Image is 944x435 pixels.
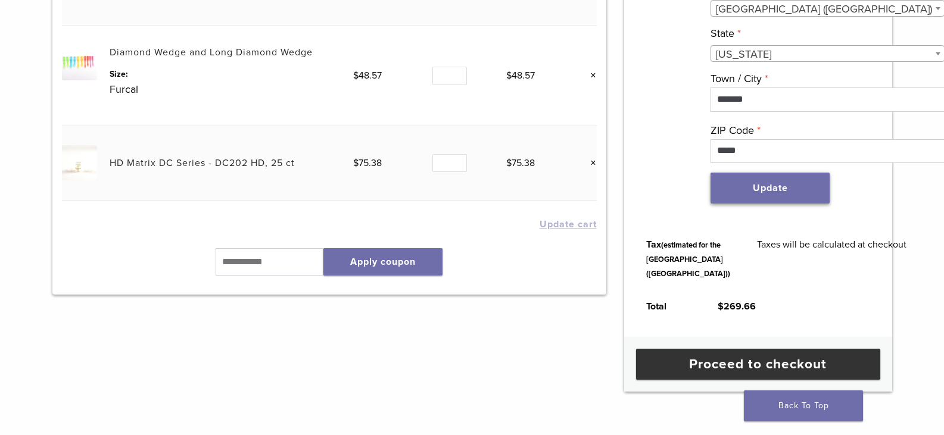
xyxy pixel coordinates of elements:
a: Diamond Wedge and Long Diamond Wedge [110,46,313,58]
span: $ [718,301,724,312]
th: Total [633,290,705,323]
a: HD Matrix DC Series - DC202 HD, 25 ct [110,157,295,169]
a: Remove this item [581,68,597,83]
span: United States (US) [711,1,944,17]
button: Update [711,173,830,204]
img: Diamond Wedge and Long Diamond Wedge [62,45,97,80]
bdi: 75.38 [353,157,382,169]
button: Update cart [540,220,597,229]
td: Taxes will be calculated at checkout [744,228,920,290]
span: Wisconsin [711,46,944,62]
a: Remove this item [581,155,597,171]
bdi: 75.38 [506,157,535,169]
small: (estimated for the [GEOGRAPHIC_DATA] ([GEOGRAPHIC_DATA])) [646,240,730,278]
dt: Size: [110,68,353,80]
span: $ [353,157,359,169]
img: HD Matrix DC Series - DC202 HD, 25 ct [62,145,97,180]
bdi: 269.66 [718,301,756,312]
a: Back To Top [744,390,863,421]
bdi: 48.57 [506,70,535,82]
bdi: 48.57 [353,70,382,82]
span: $ [506,70,512,82]
a: Proceed to checkout [636,349,880,380]
button: Apply coupon [323,248,443,276]
p: Furcal [110,80,353,98]
th: Tax [633,228,744,290]
span: $ [506,157,512,169]
span: $ [353,70,359,82]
